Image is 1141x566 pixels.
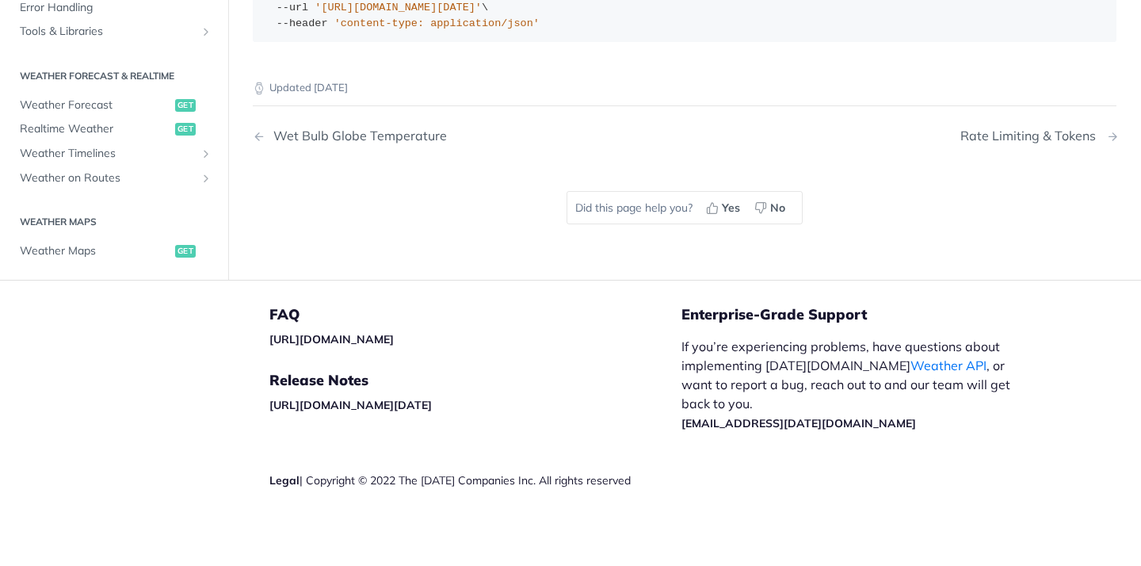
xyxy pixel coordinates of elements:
[20,25,196,40] span: Tools & Libraries
[20,146,196,162] span: Weather Timelines
[175,99,196,112] span: get
[12,21,216,44] a: Tools & LibrariesShow subpages for Tools & Libraries
[253,80,1116,96] p: Updated [DATE]
[681,305,1052,324] h5: Enterprise-Grade Support
[960,128,1104,143] div: Rate Limiting & Tokens
[265,128,447,143] div: Wet Bulb Globe Temperature
[200,172,212,185] button: Show subpages for Weather on Routes
[175,124,196,136] span: get
[269,371,681,390] h5: Release Notes
[200,26,212,39] button: Show subpages for Tools & Libraries
[567,191,803,224] div: Did this page help you?
[12,69,216,83] h2: Weather Forecast & realtime
[722,200,740,216] span: Yes
[12,142,216,166] a: Weather TimelinesShow subpages for Weather Timelines
[334,17,540,29] span: 'content-type: application/json'
[910,358,986,373] a: Weather API
[269,305,681,324] h5: FAQ
[12,216,216,230] h2: Weather Maps
[253,113,1116,159] nav: Pagination Controls
[12,94,216,117] a: Weather Forecastget
[20,122,171,138] span: Realtime Weather
[277,17,328,29] span: --header
[681,337,1027,432] p: If you’re experiencing problems, have questions about implementing [DATE][DOMAIN_NAME] , or want ...
[960,128,1116,143] a: Next Page: Rate Limiting & Tokens
[749,196,794,220] button: No
[770,200,785,216] span: No
[277,2,309,13] span: --url
[269,332,394,346] a: [URL][DOMAIN_NAME]
[315,2,482,13] span: '[URL][DOMAIN_NAME][DATE]'
[269,473,300,488] a: Legal
[253,128,623,143] a: Previous Page: Wet Bulb Globe Temperature
[20,170,196,186] span: Weather on Routes
[175,246,196,258] span: get
[269,472,681,488] div: | Copyright © 2022 The [DATE] Companies Inc. All rights reserved
[12,166,216,190] a: Weather on RoutesShow subpages for Weather on Routes
[269,398,432,412] a: [URL][DOMAIN_NAME][DATE]
[12,240,216,264] a: Weather Mapsget
[20,244,171,260] span: Weather Maps
[681,416,916,430] a: [EMAIL_ADDRESS][DATE][DOMAIN_NAME]
[200,147,212,160] button: Show subpages for Weather Timelines
[700,196,749,220] button: Yes
[12,118,216,142] a: Realtime Weatherget
[20,98,171,113] span: Weather Forecast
